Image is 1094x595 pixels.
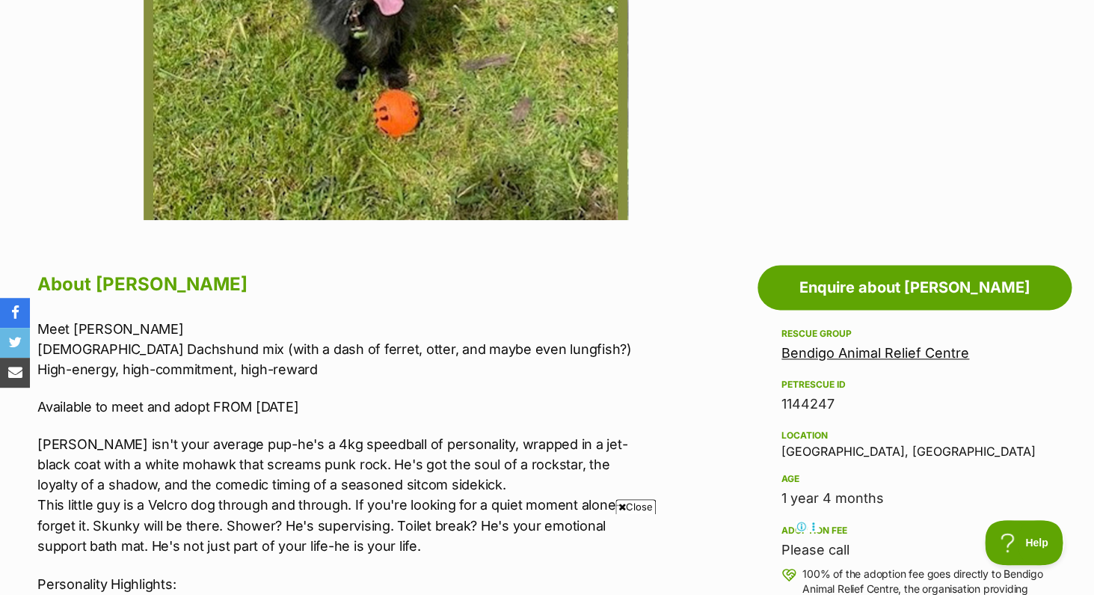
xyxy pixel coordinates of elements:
div: 1 year 4 months [781,488,1048,509]
div: 1144247 [781,394,1048,415]
div: Age [781,473,1048,485]
h2: About [PERSON_NAME] [37,268,652,301]
span: Close [615,499,656,514]
div: Please call [781,539,1048,560]
a: Enquire about [PERSON_NAME] [757,265,1072,310]
iframe: Help Scout Beacon - Open [985,520,1064,565]
p: [PERSON_NAME] isn't your average pup-he's a 4kg speedball of personality, wrapped in a jet-black ... [37,434,652,555]
div: [GEOGRAPHIC_DATA], [GEOGRAPHIC_DATA] [781,427,1048,458]
p: Personality Highlights: [37,573,652,594]
p: Meet [PERSON_NAME] [DEMOGRAPHIC_DATA] Dachshund mix (with a dash of ferret, otter, and maybe even... [37,319,652,379]
iframe: Advertisement [275,520,820,588]
div: Rescue group [781,328,1048,340]
div: PetRescue ID [781,379,1048,391]
div: Location [781,430,1048,442]
a: Bendigo Animal Relief Centre [781,345,969,361]
div: Adoption fee [781,524,1048,536]
p: Available to meet and adopt FROM [DATE] [37,397,652,417]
